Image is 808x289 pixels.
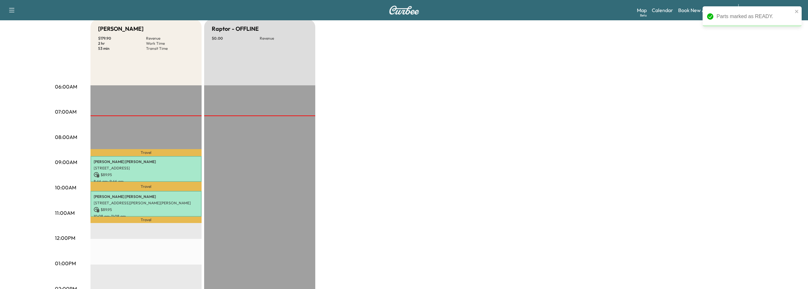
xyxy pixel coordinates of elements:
[55,259,76,267] p: 01:00PM
[146,36,194,41] p: Revenue
[98,24,144,33] h5: [PERSON_NAME]
[795,9,799,14] button: close
[94,194,198,199] p: [PERSON_NAME] [PERSON_NAME]
[389,6,419,15] img: Curbee Logo
[678,6,732,14] a: Book New Appointment
[637,6,647,14] a: MapBeta
[94,207,198,213] p: $ 89.95
[717,13,793,20] div: Parts marked as READY.
[55,108,77,115] p: 07:00AM
[94,172,198,178] p: $ 89.95
[55,184,76,191] p: 10:00AM
[55,158,77,166] p: 09:00AM
[146,46,194,51] p: Transit Time
[55,234,75,242] p: 12:00PM
[98,36,146,41] p: $ 179.90
[94,166,198,171] p: [STREET_ADDRESS]
[98,46,146,51] p: 53 min
[94,214,198,219] p: 10:08 am - 11:08 am
[55,209,75,217] p: 11:00AM
[90,182,202,191] p: Travel
[146,41,194,46] p: Work Time
[90,149,202,156] p: Travel
[55,83,77,90] p: 06:00AM
[652,6,673,14] a: Calendar
[94,159,198,164] p: [PERSON_NAME] [PERSON_NAME]
[640,13,647,18] div: Beta
[212,24,259,33] h5: Raptor - OFFLINE
[94,200,198,206] p: [STREET_ADDRESS][PERSON_NAME][PERSON_NAME]
[90,217,202,223] p: Travel
[55,133,77,141] p: 08:00AM
[212,36,260,41] p: $ 0.00
[94,179,198,184] p: 8:46 am - 9:46 am
[98,41,146,46] p: 2 hr
[260,36,308,41] p: Revenue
